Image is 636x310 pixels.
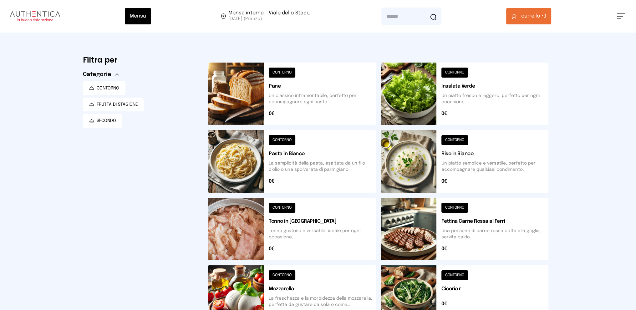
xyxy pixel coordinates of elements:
[83,81,125,95] button: CONTORNO
[125,8,151,24] button: Mensa
[521,13,546,20] span: 3
[83,114,122,128] button: SECONDO
[83,70,119,79] button: Categorie
[521,13,543,20] span: carrello •
[228,11,312,22] span: Viale dello Stadio, 77, 05100 Terni TR, Italia
[97,101,138,108] span: FRUTTA DI STAGIONE
[97,85,119,91] span: CONTORNO
[83,98,144,111] button: FRUTTA DI STAGIONE
[506,8,551,24] button: carrello •3
[10,11,60,21] img: logo.8f33a47.png
[97,118,116,124] span: SECONDO
[83,70,111,79] span: Categorie
[228,16,312,22] span: [DATE] (Pranzo)
[83,55,198,65] h6: Filtra per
